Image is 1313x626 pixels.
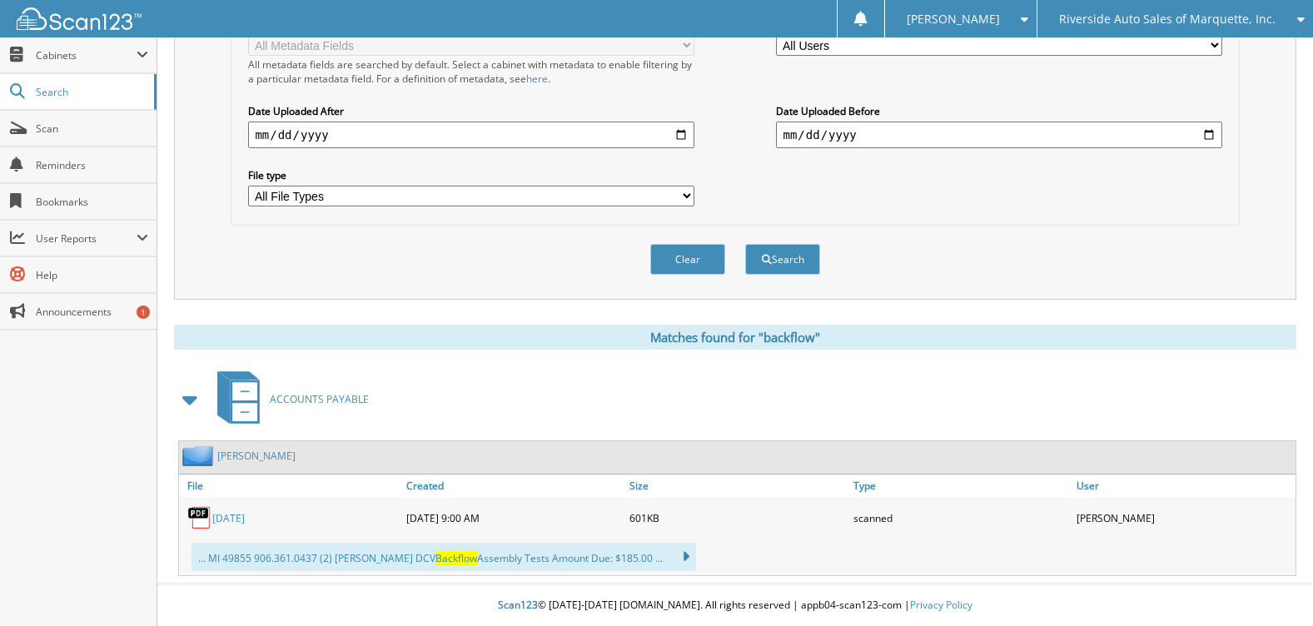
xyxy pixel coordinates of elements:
span: Riverside Auto Sales of Marquette, Inc. [1059,14,1276,24]
a: File [179,474,402,497]
span: Backflow [435,551,477,565]
span: ACCOUNTS PAYABLE [270,392,369,406]
label: Date Uploaded Before [776,104,1221,118]
input: start [248,122,694,148]
img: scan123-logo-white.svg [17,7,142,30]
div: © [DATE]-[DATE] [DOMAIN_NAME]. All rights reserved | appb04-scan123-com | [157,585,1313,626]
a: Size [625,474,848,497]
div: Matches found for "backflow" [174,325,1296,350]
span: Search [36,85,146,99]
span: Reminders [36,158,148,172]
div: ... MI 49855 906.361.0437 (2) [PERSON_NAME] DCV Assembly Tests Amount Due: $185.00 ... [191,543,696,571]
span: Bookmarks [36,195,148,209]
button: Search [745,244,820,275]
span: Announcements [36,305,148,319]
img: PDF.png [187,505,212,530]
a: Created [402,474,625,497]
span: User Reports [36,231,137,246]
span: Help [36,268,148,282]
button: Clear [650,244,725,275]
span: Cabinets [36,48,137,62]
label: Date Uploaded After [248,104,694,118]
div: 1 [137,306,150,319]
a: [PERSON_NAME] [217,449,296,463]
span: Scan123 [498,598,538,612]
a: here [526,72,548,86]
span: Scan [36,122,148,136]
img: folder2.png [182,445,217,466]
span: [PERSON_NAME] [907,14,1000,24]
div: [DATE] 9:00 AM [402,501,625,534]
a: ACCOUNTS PAYABLE [207,366,369,432]
a: Privacy Policy [910,598,972,612]
a: Type [849,474,1072,497]
div: scanned [849,501,1072,534]
input: end [776,122,1221,148]
div: [PERSON_NAME] [1072,501,1296,534]
label: File type [248,168,694,182]
div: All metadata fields are searched by default. Select a cabinet with metadata to enable filtering b... [248,57,694,86]
div: 601KB [625,501,848,534]
a: User [1072,474,1296,497]
a: [DATE] [212,511,245,525]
